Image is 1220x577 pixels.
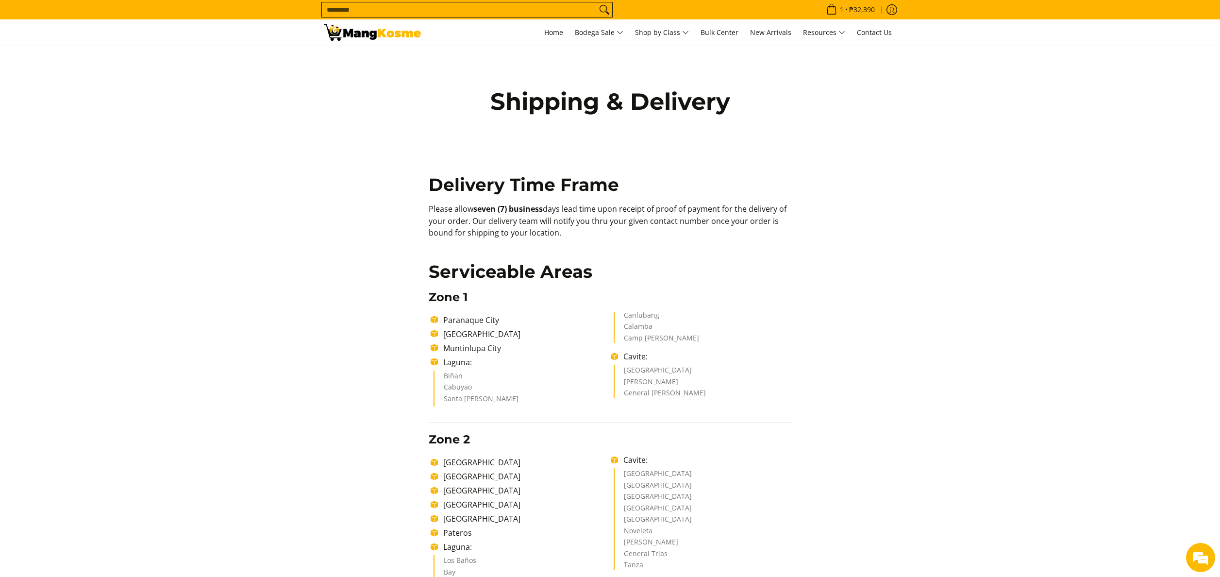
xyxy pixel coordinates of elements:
li: Tanza [624,561,782,570]
a: Shop by Class [630,19,694,46]
span: Bodega Sale [575,27,623,39]
h2: Serviceable Areas [429,261,791,283]
span: Shop by Class [635,27,689,39]
span: ₱32,390 [848,6,876,13]
a: New Arrivals [745,19,796,46]
li: Cabuyao [444,384,602,395]
li: Los Baños [444,557,602,569]
a: Contact Us [852,19,897,46]
li: [GEOGRAPHIC_DATA] [438,499,611,510]
li: Laguna: [438,541,611,553]
a: Home [539,19,568,46]
h1: Shipping & Delivery [469,87,751,116]
li: [PERSON_NAME] [624,378,782,390]
li: Pateros [438,527,611,539]
li: Camp [PERSON_NAME] [624,335,782,343]
span: Contact Us [857,28,892,37]
span: Home [544,28,563,37]
p: Please allow days lead time upon receipt of proof of payment for the delivery of your order. Our ... [429,203,791,249]
span: New Arrivals [750,28,791,37]
li: Cavite: [618,351,791,362]
li: Muntinlupa City [438,342,611,354]
li: [GEOGRAPHIC_DATA] [438,471,611,482]
a: Resources [798,19,850,46]
li: Santa [PERSON_NAME] [444,395,602,407]
img: Shipping &amp; Delivery Page l Mang Kosme: Home Appliances Warehouse Sale! [324,24,421,41]
span: Paranaque City [443,315,499,325]
li: Laguna: [438,356,611,368]
span: 1 [838,6,845,13]
li: Calamba [624,323,782,335]
span: Resources [803,27,845,39]
li: [GEOGRAPHIC_DATA] [438,328,611,340]
nav: Main Menu [431,19,897,46]
li: [GEOGRAPHIC_DATA] [624,367,782,378]
li: Canlubang [624,312,782,323]
b: seven (7) business [473,204,543,214]
li: [PERSON_NAME] [624,539,782,550]
li: Cavite: [618,454,791,466]
li: Noveleta [624,527,782,539]
li: [GEOGRAPHIC_DATA] [438,457,611,468]
h2: Delivery Time Frame [429,174,791,196]
li: [GEOGRAPHIC_DATA] [624,516,782,527]
li: [GEOGRAPHIC_DATA] [624,493,782,505]
a: Bulk Center [696,19,743,46]
button: Search [597,2,612,17]
span: Bulk Center [701,28,738,37]
li: [GEOGRAPHIC_DATA] [438,513,611,525]
li: [GEOGRAPHIC_DATA] [438,485,611,496]
li: [GEOGRAPHIC_DATA] [624,470,782,482]
li: [GEOGRAPHIC_DATA] [624,505,782,516]
li: Biñan [444,373,602,384]
span: • [823,4,878,15]
li: General [PERSON_NAME] [624,390,782,398]
li: General Trias [624,550,782,562]
h3: Zone 2 [429,432,791,447]
h3: Zone 1 [429,290,791,305]
a: Bodega Sale [570,19,628,46]
li: [GEOGRAPHIC_DATA] [624,482,782,493]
